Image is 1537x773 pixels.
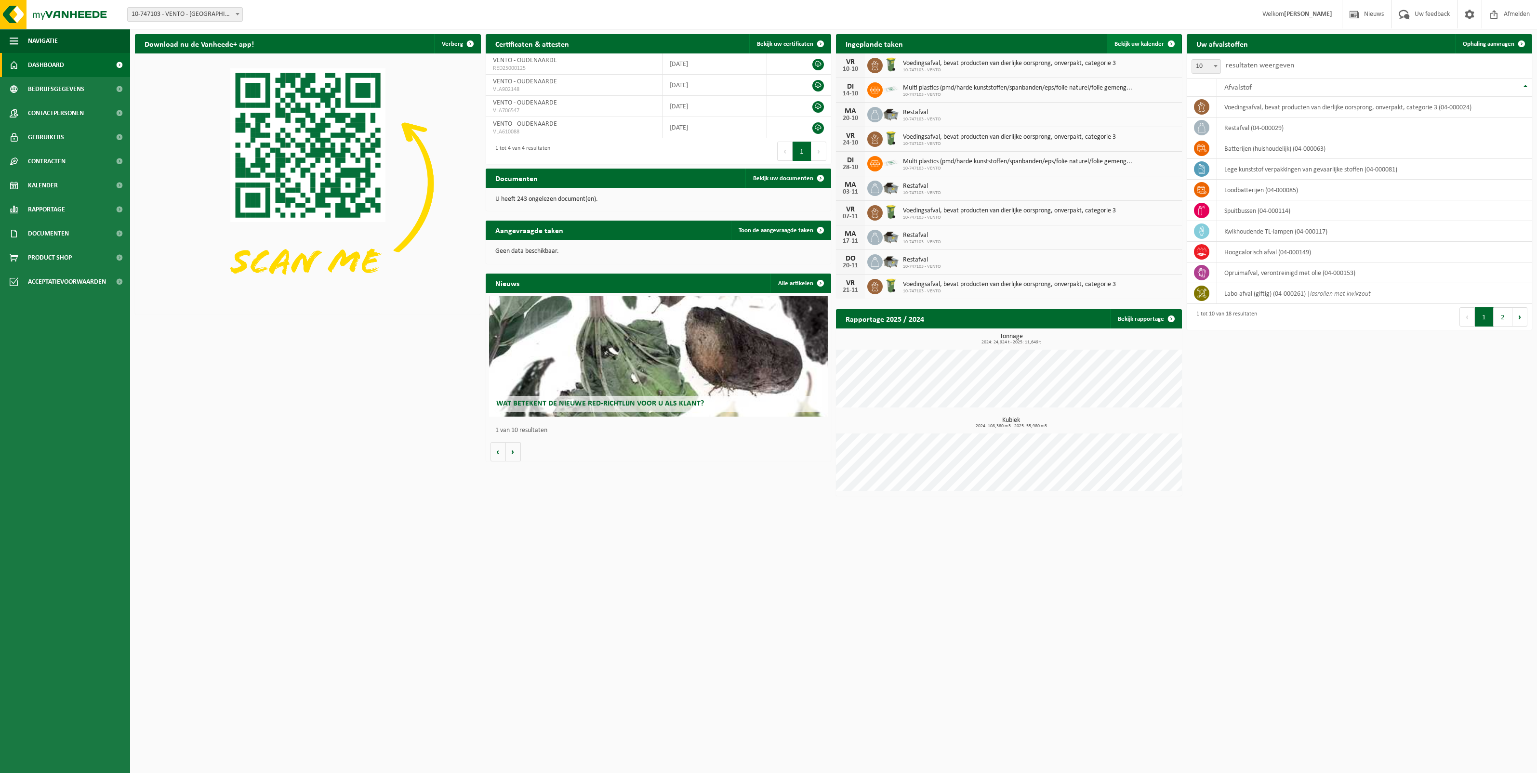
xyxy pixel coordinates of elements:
span: 10-747103 - VENTO [903,92,1132,98]
span: Contactpersonen [28,101,84,125]
span: Bekijk uw kalender [1114,41,1164,47]
h2: Nieuws [486,274,529,292]
span: Bekijk uw documenten [753,175,813,182]
span: RED25000125 [493,65,655,72]
td: batterijen (huishoudelijk) (04-000063) [1217,138,1532,159]
div: DI [841,83,860,91]
i: lasrollen met kwikzout [1310,290,1371,298]
span: Kalender [28,173,58,197]
span: 10-747103 - VENTO [903,67,1116,73]
span: VENTO - OUDENAARDE [493,78,557,85]
span: Gebruikers [28,125,64,149]
span: Contracten [28,149,66,173]
img: WB-0140-HPE-GN-50 [883,130,899,146]
span: 10 [1192,60,1220,73]
td: hoogcalorisch afval (04-000149) [1217,242,1532,262]
span: VLA902148 [493,86,655,93]
span: Wat betekent de nieuwe RED-richtlijn voor u als klant? [496,400,704,407]
span: Voedingsafval, bevat producten van dierlijke oorsprong, onverpakt, categorie 3 [903,207,1116,215]
h3: Kubiek [841,417,1182,429]
span: Restafval [903,232,941,239]
span: VLA706547 [493,107,655,115]
button: Next [811,142,826,161]
strong: [PERSON_NAME] [1284,11,1332,18]
div: DO [841,255,860,262]
span: VENTO - OUDENAARDE [493,99,557,106]
h2: Uw afvalstoffen [1187,34,1258,53]
div: VR [841,206,860,213]
td: labo-afval (giftig) (04-000261) | [1217,283,1532,304]
a: Bekijk uw certificaten [749,34,830,53]
span: Restafval [903,109,941,117]
div: 03-11 [841,189,860,196]
td: [DATE] [662,53,767,75]
div: DI [841,157,860,164]
span: 10-747103 - VENTO [903,239,941,245]
h2: Rapportage 2025 / 2024 [836,309,934,328]
div: 17-11 [841,238,860,245]
div: 20-10 [841,115,860,122]
span: Acceptatievoorwaarden [28,270,106,294]
span: 2024: 24,924 t - 2025: 11,649 t [841,340,1182,345]
span: VENTO - OUDENAARDE [493,57,557,64]
span: Restafval [903,183,941,190]
div: MA [841,230,860,238]
span: Afvalstof [1224,84,1252,92]
span: 10-747103 - VENTO - OUDENAARDE [128,8,242,21]
span: Verberg [442,41,463,47]
div: VR [841,132,860,140]
span: Multi plastics (pmd/harde kunststoffen/spanbanden/eps/folie naturel/folie gemeng... [903,158,1132,166]
img: WB-5000-GAL-GY-01 [883,179,899,196]
div: 20-11 [841,262,860,269]
span: Dashboard [28,53,64,77]
span: Navigatie [28,29,58,53]
td: [DATE] [662,96,767,117]
span: Bekijk uw certificaten [757,41,813,47]
h2: Aangevraagde taken [486,221,573,239]
h2: Download nu de Vanheede+ app! [135,34,264,53]
span: Restafval [903,256,941,264]
td: lege kunststof verpakkingen van gevaarlijke stoffen (04-000081) [1217,159,1532,180]
img: WB-5000-GAL-GY-01 [883,228,899,245]
img: WB-0140-HPE-GN-50 [883,277,899,294]
a: Bekijk rapportage [1110,309,1181,328]
td: loodbatterijen (04-000085) [1217,180,1532,200]
button: Previous [777,142,793,161]
td: [DATE] [662,75,767,96]
img: WB-0140-HPE-GN-50 [883,56,899,73]
span: 10-747103 - VENTO - OUDENAARDE [127,7,243,22]
div: VR [841,279,860,287]
span: Voedingsafval, bevat producten van dierlijke oorsprong, onverpakt, categorie 3 [903,60,1116,67]
span: Voedingsafval, bevat producten van dierlijke oorsprong, onverpakt, categorie 3 [903,281,1116,288]
button: 1 [793,142,811,161]
span: Voedingsafval, bevat producten van dierlijke oorsprong, onverpakt, categorie 3 [903,133,1116,141]
a: Ophaling aanvragen [1455,34,1531,53]
label: resultaten weergeven [1226,62,1294,69]
h2: Certificaten & attesten [486,34,579,53]
span: 2024: 108,380 m3 - 2025: 55,980 m3 [841,424,1182,429]
div: 10-10 [841,66,860,73]
td: voedingsafval, bevat producten van dierlijke oorsprong, onverpakt, categorie 3 (04-000024) [1217,97,1532,118]
span: Rapportage [28,197,65,222]
button: Verberg [434,34,480,53]
div: MA [841,181,860,189]
span: 10-747103 - VENTO [903,166,1132,171]
span: VENTO - OUDENAARDE [493,120,557,128]
a: Bekijk uw documenten [745,169,830,188]
img: WB-5000-GAL-GY-01 [883,253,899,269]
button: 1 [1475,307,1494,327]
div: MA [841,107,860,115]
button: Vorige [490,442,506,461]
div: 21-11 [841,287,860,294]
img: WB-0140-HPE-GN-50 [883,204,899,220]
button: 2 [1494,307,1512,327]
td: spuitbussen (04-000114) [1217,200,1532,221]
div: 14-10 [841,91,860,97]
div: 1 tot 10 van 18 resultaten [1192,306,1257,328]
span: Bedrijfsgegevens [28,77,84,101]
td: opruimafval, verontreinigd met olie (04-000153) [1217,262,1532,283]
div: 1 tot 4 van 4 resultaten [490,141,550,162]
button: Previous [1459,307,1475,327]
a: Bekijk uw kalender [1107,34,1181,53]
span: Multi plastics (pmd/harde kunststoffen/spanbanden/eps/folie naturel/folie gemeng... [903,84,1132,92]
